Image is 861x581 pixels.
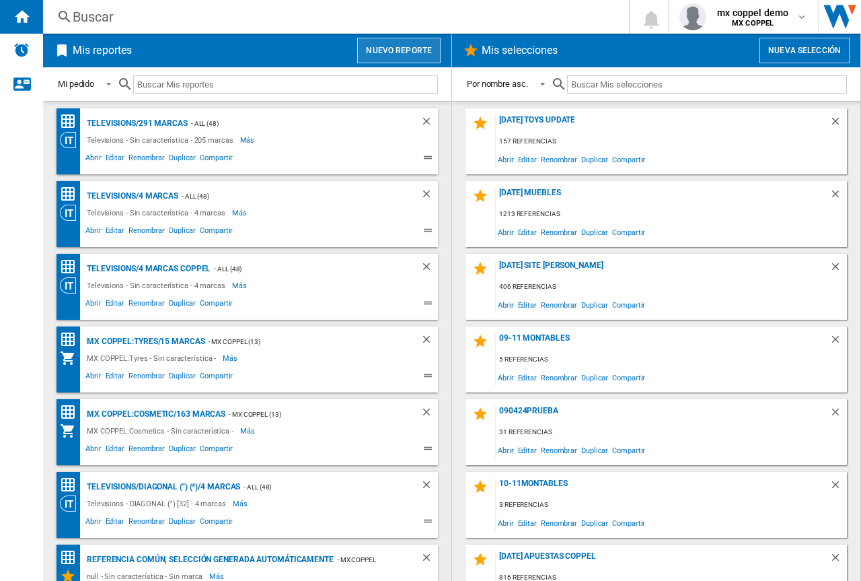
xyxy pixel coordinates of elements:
[83,495,233,512] div: Televisions - DIAGONAL (") [32] - 4 marcas
[679,3,706,30] img: profile.jpg
[198,224,235,240] span: Compartir
[496,223,516,241] span: Abrir
[496,296,516,314] span: Abrir
[198,442,235,458] span: Compartir
[60,404,83,421] div: Matriz de precios
[126,442,167,458] span: Renombrar
[717,6,788,20] span: mx coppel demo
[496,479,829,497] div: 10-11Montables
[83,188,178,205] div: Televisions/4 marcas
[496,333,829,351] div: 09-11 MONTABLES
[223,350,239,366] span: Más
[829,115,847,133] div: Borrar
[496,279,847,296] div: 406 referencias
[104,224,126,240] span: Editar
[60,495,83,512] div: Visión Categoría
[479,38,561,63] h2: Mis selecciones
[579,223,610,241] span: Duplicar
[496,551,829,570] div: [DATE] apuestas coppel
[83,261,211,277] div: Televisions/4 marcas COPPEL
[60,205,83,221] div: Visión Categoría
[211,261,394,277] div: - ALL (48)
[759,38,850,63] button: Nueva selección
[579,368,610,386] span: Duplicar
[516,514,539,532] span: Editar
[104,370,126,386] span: Editar
[232,277,249,294] span: Más
[126,151,167,168] span: Renombrar
[567,75,847,94] input: Buscar Mis selecciones
[167,442,198,458] span: Duplicar
[496,261,829,279] div: [DATE] site [PERSON_NAME]
[516,441,539,459] span: Editar
[60,549,83,566] div: Matriz de precios
[610,296,647,314] span: Compartir
[420,188,438,205] div: Borrar
[60,350,83,366] div: Mi colección
[83,350,223,366] div: MX COPPEL:Tyres - Sin característica -
[539,296,579,314] span: Renombrar
[496,441,516,459] span: Abrir
[467,79,528,89] div: Por nombre asc.
[516,296,539,314] span: Editar
[83,551,334,568] div: Referencia común, selección generada automáticamente
[496,188,829,206] div: [DATE] MUEBLES
[198,370,235,386] span: Compartir
[70,38,135,63] h2: Mis reportes
[83,297,104,313] span: Abrir
[420,115,438,132] div: Borrar
[496,497,847,514] div: 3 referencias
[579,441,610,459] span: Duplicar
[126,515,167,531] span: Renombrar
[60,259,83,275] div: Matriz de precios
[83,132,240,148] div: Televisions - Sin característica - 205 marcas
[198,515,235,531] span: Compartir
[167,297,198,313] span: Duplicar
[167,515,198,531] span: Duplicar
[357,38,441,63] button: Nuevo reporte
[58,79,94,89] div: Mi pedido
[167,370,198,386] span: Duplicar
[126,224,167,240] span: Renombrar
[60,113,83,130] div: Matriz de precios
[83,151,104,168] span: Abrir
[83,333,205,350] div: MX COPPEL:Tyres/15 marcas
[610,368,647,386] span: Compartir
[516,368,539,386] span: Editar
[420,261,438,277] div: Borrar
[539,514,579,532] span: Renombrar
[167,224,198,240] span: Duplicar
[104,515,126,531] span: Editar
[539,150,579,168] span: Renombrar
[516,223,539,241] span: Editar
[334,551,394,568] div: - MX COPPEL (13)
[496,133,847,150] div: 157 referencias
[420,333,438,350] div: Borrar
[83,277,232,294] div: Televisions - Sin característica - 4 marcas
[83,370,104,386] span: Abrir
[60,423,83,439] div: Mi colección
[496,351,847,368] div: 5 referencias
[83,224,104,240] span: Abrir
[167,151,198,168] span: Duplicar
[496,150,516,168] span: Abrir
[516,150,539,168] span: Editar
[13,42,30,58] img: alerts-logo.svg
[188,115,394,132] div: - ALL (48)
[732,19,774,28] b: MX COPPEL
[60,277,83,294] div: Visión Categoría
[126,297,167,313] span: Renombrar
[240,479,394,495] div: - ALL (48)
[420,479,438,495] div: Borrar
[610,441,647,459] span: Compartir
[610,150,647,168] span: Compartir
[829,261,847,279] div: Borrar
[178,188,394,205] div: - ALL (48)
[225,406,394,423] div: - MX COPPEL (13)
[133,75,438,94] input: Buscar Mis reportes
[83,205,232,221] div: Televisions - Sin característica - 4 marcas
[83,479,240,495] div: Televisions/DIAGONAL (") (*)/4 marcas
[539,368,579,386] span: Renombrar
[232,205,249,221] span: Más
[539,441,579,459] span: Renombrar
